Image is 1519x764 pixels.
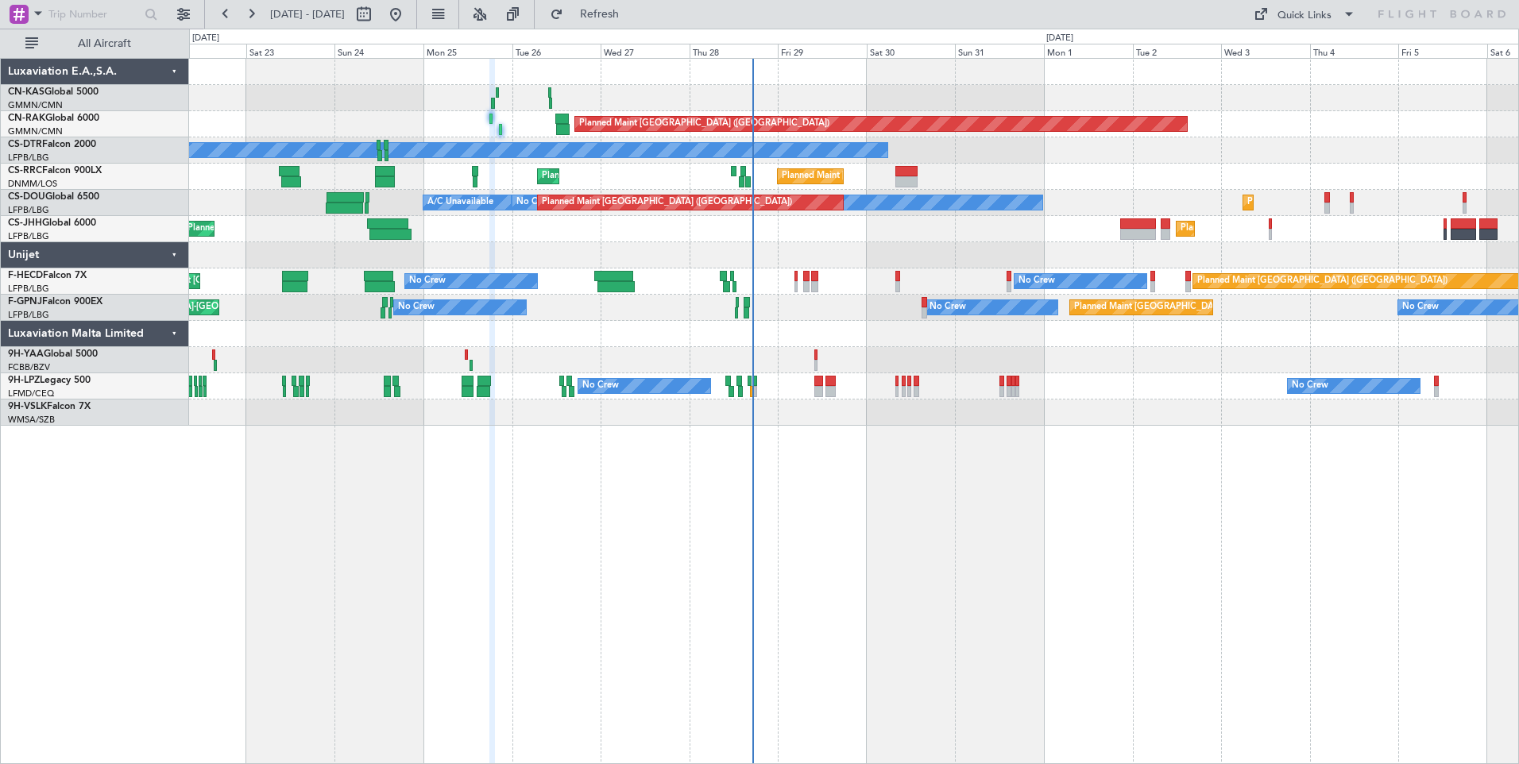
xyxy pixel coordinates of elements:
[8,361,50,373] a: FCBB/BZV
[8,166,42,176] span: CS-RRC
[566,9,633,20] span: Refresh
[955,44,1044,58] div: Sun 31
[1074,295,1324,319] div: Planned Maint [GEOGRAPHIC_DATA] ([GEOGRAPHIC_DATA])
[867,44,956,58] div: Sat 30
[8,230,49,242] a: LFPB/LBG
[601,44,690,58] div: Wed 27
[690,44,779,58] div: Thu 28
[8,204,49,216] a: LFPB/LBG
[778,44,867,58] div: Fri 29
[8,297,102,307] a: F-GPNJFalcon 900EX
[8,192,99,202] a: CS-DOUGlobal 6500
[8,402,47,411] span: 9H-VSLK
[423,44,512,58] div: Mon 25
[8,99,63,111] a: GMMN/CMN
[8,388,54,399] a: LFMD/CEQ
[8,283,49,295] a: LFPB/LBG
[8,178,57,190] a: DNMM/LOS
[1181,217,1431,241] div: Planned Maint [GEOGRAPHIC_DATA] ([GEOGRAPHIC_DATA])
[8,271,43,280] span: F-HECD
[41,38,168,49] span: All Aircraft
[8,192,45,202] span: CS-DOU
[8,271,87,280] a: F-HECDFalcon 7X
[516,191,553,214] div: No Crew
[782,164,1032,188] div: Planned Maint [GEOGRAPHIC_DATA] ([GEOGRAPHIC_DATA])
[8,114,45,123] span: CN-RAK
[582,374,619,398] div: No Crew
[17,31,172,56] button: All Aircraft
[8,376,91,385] a: 9H-LPZLegacy 500
[8,402,91,411] a: 9H-VSLKFalcon 7X
[8,376,40,385] span: 9H-LPZ
[543,2,638,27] button: Refresh
[8,152,49,164] a: LFPB/LBG
[542,164,792,188] div: Planned Maint [GEOGRAPHIC_DATA] ([GEOGRAPHIC_DATA])
[1221,44,1310,58] div: Wed 3
[8,218,96,228] a: CS-JHHGlobal 6000
[8,297,42,307] span: F-GPNJ
[579,112,829,136] div: Planned Maint [GEOGRAPHIC_DATA] ([GEOGRAPHIC_DATA])
[8,218,42,228] span: CS-JHH
[48,2,140,26] input: Trip Number
[930,295,966,319] div: No Crew
[8,114,99,123] a: CN-RAKGlobal 6000
[192,32,219,45] div: [DATE]
[8,140,42,149] span: CS-DTR
[8,125,63,137] a: GMMN/CMN
[409,269,446,293] div: No Crew
[1133,44,1222,58] div: Tue 2
[270,7,345,21] span: [DATE] - [DATE]
[427,191,493,214] div: A/C Unavailable
[1044,44,1133,58] div: Mon 1
[157,44,246,58] div: Fri 22
[8,87,44,97] span: CN-KAS
[1310,44,1399,58] div: Thu 4
[8,414,55,426] a: WMSA/SZB
[1398,44,1487,58] div: Fri 5
[334,44,423,58] div: Sun 24
[512,44,601,58] div: Tue 26
[8,140,96,149] a: CS-DTRFalcon 2000
[246,44,335,58] div: Sat 23
[542,191,792,214] div: Planned Maint [GEOGRAPHIC_DATA] ([GEOGRAPHIC_DATA])
[1018,269,1055,293] div: No Crew
[8,309,49,321] a: LFPB/LBG
[1197,269,1447,293] div: Planned Maint [GEOGRAPHIC_DATA] ([GEOGRAPHIC_DATA])
[398,295,435,319] div: No Crew
[8,166,102,176] a: CS-RRCFalcon 900LX
[8,87,99,97] a: CN-KASGlobal 5000
[1046,32,1073,45] div: [DATE]
[8,349,44,359] span: 9H-YAA
[8,349,98,359] a: 9H-YAAGlobal 5000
